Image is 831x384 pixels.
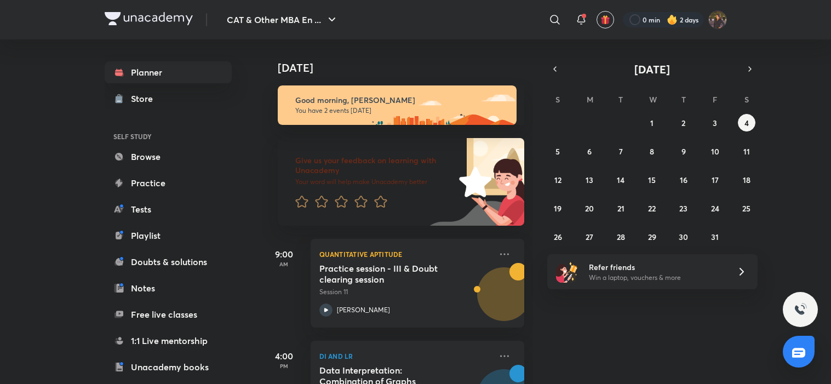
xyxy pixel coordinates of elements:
abbr: October 11, 2025 [743,146,750,157]
p: PM [262,363,306,369]
abbr: October 12, 2025 [554,175,561,185]
abbr: Friday [713,94,717,105]
a: Store [105,88,232,110]
button: October 21, 2025 [612,199,629,217]
button: October 1, 2025 [643,114,661,131]
abbr: October 9, 2025 [681,146,686,157]
button: October 9, 2025 [675,142,692,160]
abbr: October 4, 2025 [744,118,749,128]
abbr: October 16, 2025 [680,175,687,185]
p: Session 11 [319,287,491,297]
p: Quantitative Aptitude [319,248,491,261]
a: 1:1 Live mentorship [105,330,232,352]
a: Playlist [105,225,232,247]
img: morning [278,85,517,125]
p: You have 2 events [DATE] [295,106,507,115]
a: Notes [105,277,232,299]
p: Your word will help make Unacademy better [295,177,455,186]
abbr: October 6, 2025 [587,146,592,157]
button: October 28, 2025 [612,228,629,245]
abbr: October 13, 2025 [586,175,593,185]
abbr: October 27, 2025 [586,232,593,242]
abbr: October 21, 2025 [617,203,624,214]
abbr: October 17, 2025 [712,175,719,185]
button: October 22, 2025 [643,199,661,217]
h5: 4:00 [262,349,306,363]
abbr: Sunday [555,94,560,105]
abbr: October 28, 2025 [617,232,625,242]
abbr: October 22, 2025 [648,203,656,214]
abbr: October 19, 2025 [554,203,561,214]
button: October 23, 2025 [675,199,692,217]
abbr: October 24, 2025 [711,203,719,214]
img: ttu [794,303,807,316]
abbr: October 2, 2025 [681,118,685,128]
abbr: October 5, 2025 [555,146,560,157]
button: October 11, 2025 [738,142,755,160]
abbr: October 14, 2025 [617,175,624,185]
h6: Good morning, [PERSON_NAME] [295,95,507,105]
abbr: Tuesday [618,94,623,105]
button: October 19, 2025 [549,199,566,217]
button: October 6, 2025 [581,142,598,160]
span: [DATE] [634,62,670,77]
button: October 3, 2025 [706,114,724,131]
button: October 20, 2025 [581,199,598,217]
button: [DATE] [563,61,742,77]
button: October 30, 2025 [675,228,692,245]
button: October 12, 2025 [549,171,566,188]
button: October 13, 2025 [581,171,598,188]
button: October 2, 2025 [675,114,692,131]
abbr: October 10, 2025 [711,146,719,157]
p: [PERSON_NAME] [337,305,390,315]
abbr: Thursday [681,94,686,105]
button: October 27, 2025 [581,228,598,245]
button: October 10, 2025 [706,142,724,160]
abbr: October 23, 2025 [679,203,687,214]
img: Bhumika Varshney [708,10,727,29]
p: Win a laptop, vouchers & more [589,273,724,283]
abbr: Monday [587,94,593,105]
button: avatar [597,11,614,28]
button: October 24, 2025 [706,199,724,217]
a: Browse [105,146,232,168]
h5: 9:00 [262,248,306,261]
abbr: October 1, 2025 [650,118,654,128]
h5: Practice session - III & Doubt clearing session [319,263,456,285]
abbr: October 3, 2025 [713,118,717,128]
abbr: October 8, 2025 [650,146,654,157]
h4: [DATE] [278,61,535,74]
abbr: October 7, 2025 [619,146,623,157]
div: Store [131,92,159,105]
h6: Give us your feedback on learning with Unacademy [295,156,455,175]
button: October 29, 2025 [643,228,661,245]
button: October 31, 2025 [706,228,724,245]
button: October 15, 2025 [643,171,661,188]
a: Tests [105,198,232,220]
button: October 25, 2025 [738,199,755,217]
button: October 17, 2025 [706,171,724,188]
a: Planner [105,61,232,83]
img: Avatar [478,273,530,326]
a: Doubts & solutions [105,251,232,273]
a: Company Logo [105,12,193,28]
h6: Refer friends [589,261,724,273]
abbr: Wednesday [649,94,657,105]
abbr: October 30, 2025 [679,232,688,242]
button: October 26, 2025 [549,228,566,245]
button: October 18, 2025 [738,171,755,188]
p: AM [262,261,306,267]
a: Practice [105,172,232,194]
a: Unacademy books [105,356,232,378]
img: streak [667,14,678,25]
button: October 4, 2025 [738,114,755,131]
abbr: October 18, 2025 [743,175,750,185]
img: feedback_image [422,138,524,226]
img: avatar [600,15,610,25]
abbr: October 26, 2025 [554,232,562,242]
button: October 14, 2025 [612,171,629,188]
img: referral [556,261,578,283]
button: CAT & Other MBA En ... [220,9,345,31]
h6: SELF STUDY [105,127,232,146]
button: October 16, 2025 [675,171,692,188]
